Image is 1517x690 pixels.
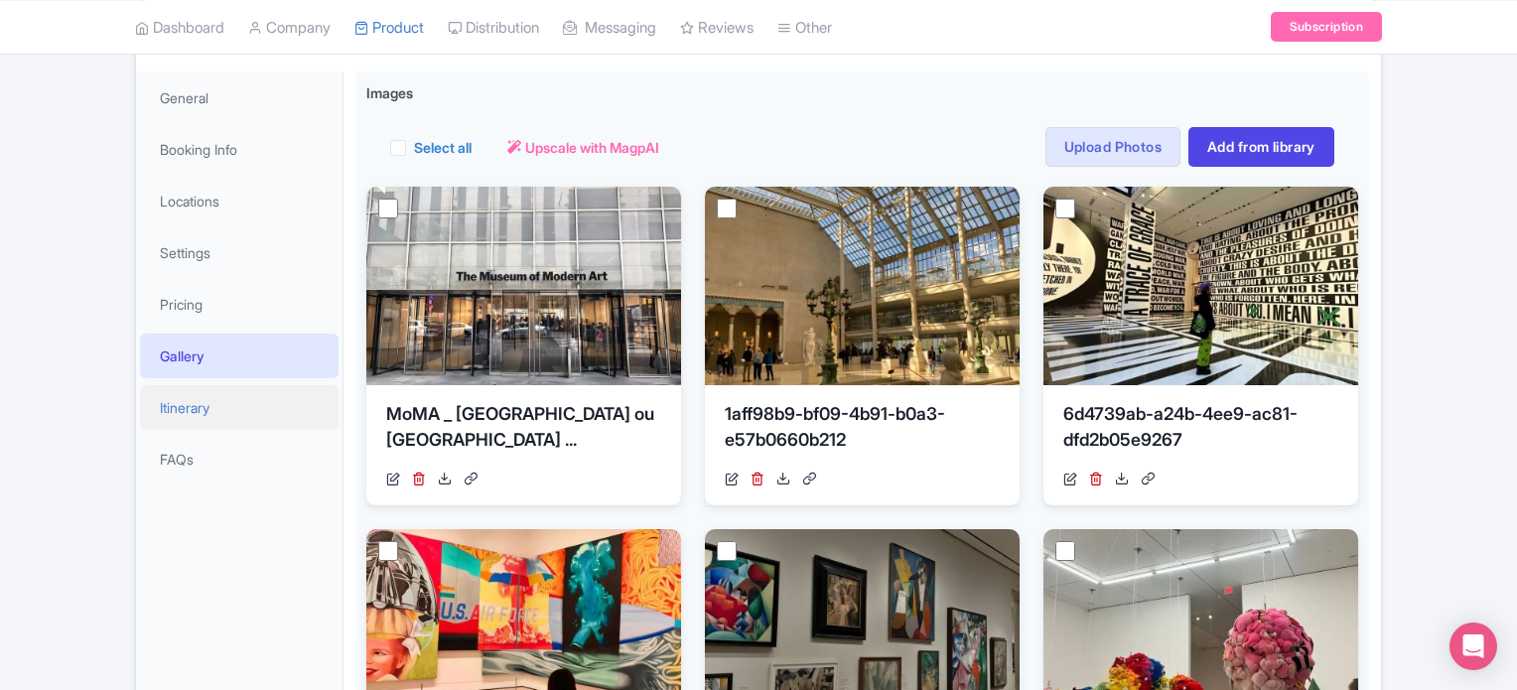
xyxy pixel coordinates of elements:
[140,282,339,327] a: Pricing
[525,137,659,158] span: Upscale with MagpAI
[1045,127,1180,167] a: Upload Photos
[414,137,472,158] label: Select all
[725,401,1000,461] div: 1aff98b9-bf09-4b91-b0a3-e57b0660b212
[140,179,339,223] a: Locations
[366,82,413,103] span: Images
[1449,622,1497,670] div: Open Intercom Messenger
[1271,12,1382,42] a: Subscription
[140,437,339,482] a: FAQs
[507,137,659,158] a: Upscale with MagpAI
[140,334,339,378] a: Gallery
[140,385,339,430] a: Itinerary
[140,230,339,275] a: Settings
[1188,127,1334,167] a: Add from library
[386,401,661,461] div: MoMA _ [GEOGRAPHIC_DATA] ou [GEOGRAPHIC_DATA] ...
[140,127,339,172] a: Booking Info
[1063,401,1338,461] div: 6d4739ab-a24b-4ee9-ac81-dfd2b05e9267
[140,75,339,120] a: General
